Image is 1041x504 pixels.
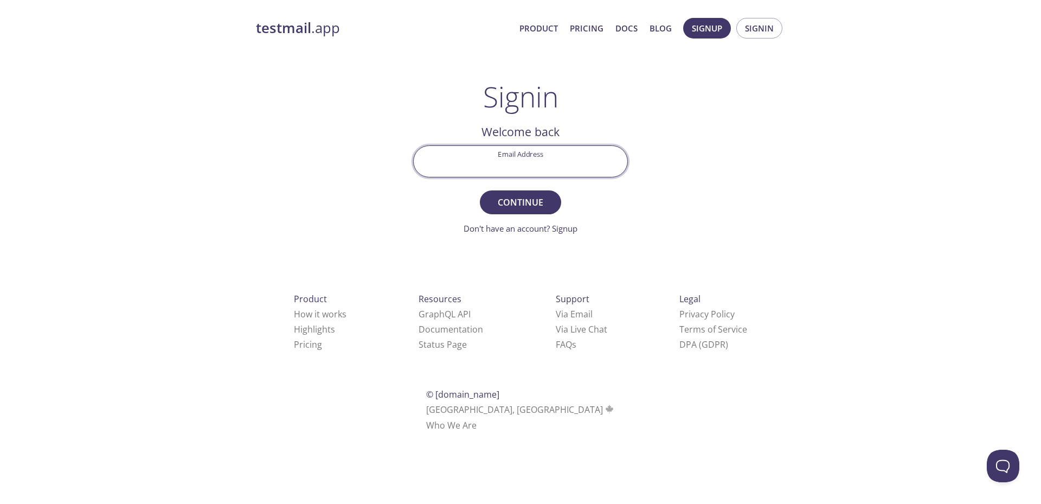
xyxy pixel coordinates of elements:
[556,308,593,320] a: Via Email
[294,293,327,305] span: Product
[464,223,577,234] a: Don't have an account? Signup
[679,339,728,350] a: DPA (GDPR)
[650,21,672,35] a: Blog
[572,339,576,350] span: s
[426,404,615,416] span: [GEOGRAPHIC_DATA], [GEOGRAPHIC_DATA]
[679,293,701,305] span: Legal
[519,21,558,35] a: Product
[556,339,576,350] a: FAQ
[419,308,471,320] a: GraphQL API
[419,323,483,335] a: Documentation
[492,195,549,210] span: Continue
[679,308,735,320] a: Privacy Policy
[419,293,461,305] span: Resources
[294,339,322,350] a: Pricing
[483,80,558,113] h1: Signin
[419,339,467,350] a: Status Page
[413,123,628,141] h2: Welcome back
[570,21,603,35] a: Pricing
[426,419,477,431] a: Who We Are
[294,323,335,335] a: Highlights
[615,21,638,35] a: Docs
[692,21,722,35] span: Signup
[256,18,311,37] strong: testmail
[556,323,607,335] a: Via Live Chat
[480,190,561,214] button: Continue
[987,450,1019,482] iframe: Help Scout Beacon - Open
[294,308,346,320] a: How it works
[683,18,731,39] button: Signup
[256,19,511,37] a: testmail.app
[745,21,774,35] span: Signin
[679,323,747,335] a: Terms of Service
[736,18,782,39] button: Signin
[556,293,589,305] span: Support
[426,388,499,400] span: © [DOMAIN_NAME]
